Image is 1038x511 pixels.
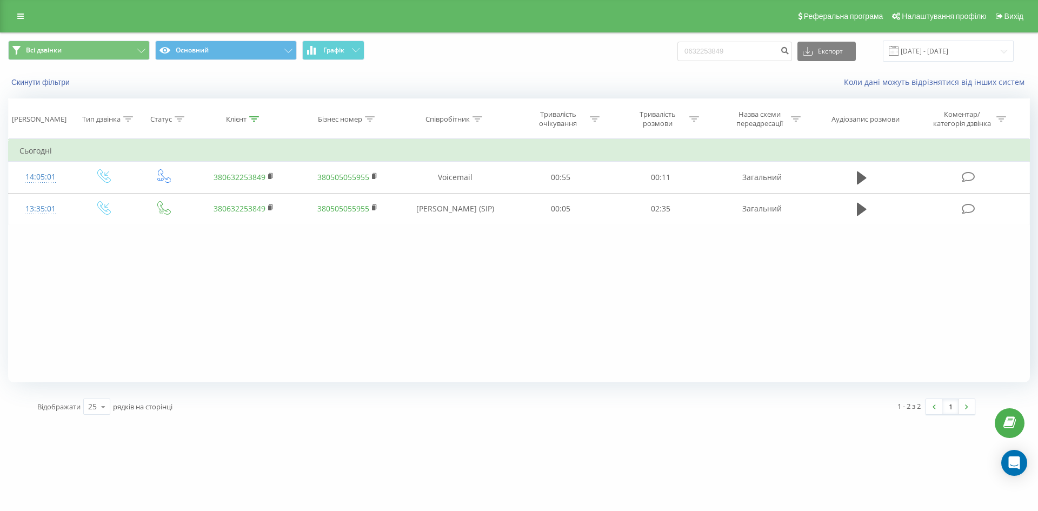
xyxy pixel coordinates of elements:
[511,162,610,193] td: 00:55
[9,140,1030,162] td: Сьогодні
[8,77,75,87] button: Скинути фільтри
[88,401,97,412] div: 25
[214,203,265,214] a: 380632253849
[317,172,369,182] a: 380505055955
[942,399,959,414] a: 1
[844,77,1030,87] a: Коли дані можуть відрізнятися вiд інших систем
[425,115,470,124] div: Співробітник
[610,193,710,224] td: 02:35
[710,162,814,193] td: Загальний
[1001,450,1027,476] div: Open Intercom Messenger
[113,402,172,412] span: рядків на сторінці
[399,162,511,193] td: Voicemail
[214,172,265,182] a: 380632253849
[804,12,883,21] span: Реферальна програма
[26,46,62,55] span: Всі дзвінки
[82,115,121,124] div: Тип дзвінка
[831,115,900,124] div: Аудіозапис розмови
[323,47,344,54] span: Графік
[302,41,364,60] button: Графік
[1004,12,1023,21] span: Вихід
[897,401,921,412] div: 1 - 2 з 2
[902,12,986,21] span: Налаштування профілю
[730,110,788,128] div: Назва схеми переадресації
[19,198,62,220] div: 13:35:01
[629,110,687,128] div: Тривалість розмови
[318,115,362,124] div: Бізнес номер
[610,162,710,193] td: 00:11
[511,193,610,224] td: 00:05
[8,41,150,60] button: Всі дзвінки
[710,193,814,224] td: Загальний
[150,115,172,124] div: Статус
[317,203,369,214] a: 380505055955
[37,402,81,412] span: Відображати
[12,115,66,124] div: [PERSON_NAME]
[529,110,587,128] div: Тривалість очікування
[399,193,511,224] td: [PERSON_NAME] (SIP)
[797,42,856,61] button: Експорт
[677,42,792,61] input: Пошук за номером
[155,41,297,60] button: Основний
[930,110,994,128] div: Коментар/категорія дзвінка
[19,167,62,188] div: 14:05:01
[226,115,247,124] div: Клієнт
